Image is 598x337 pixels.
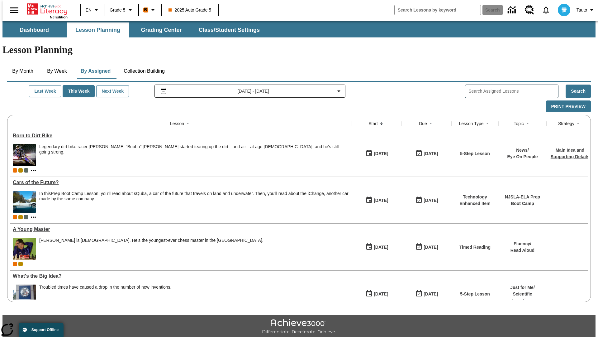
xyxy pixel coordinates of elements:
[168,7,211,13] span: 2025 Auto Grade 5
[7,64,38,79] button: By Month
[455,194,495,207] p: Technology Enhanced Item
[459,244,491,251] p: Timed Reading
[19,323,64,337] button: Support Offline
[374,243,388,251] div: [DATE]
[363,241,390,253] button: 08/04/25: First time the lesson was available
[30,213,37,221] button: Show more classes
[538,2,554,18] a: Notifications
[141,4,159,16] button: Boost Class color is orange. Change class color
[13,273,349,279] a: What's the Big Idea?, Lessons
[63,85,95,97] button: This Week
[424,197,438,204] div: [DATE]
[424,290,438,298] div: [DATE]
[460,150,490,157] p: 5-Step Lesson
[39,191,349,213] div: In this Prep Boot Camp Lesson, you'll read about sQuba, a car of the future that travels on land ...
[41,64,73,79] button: By Week
[24,168,28,173] div: OL 2025 Auto Grade 6
[419,120,427,127] div: Due
[13,285,36,306] img: A large sign near a building says U.S. Patent and Trademark Office. A troubled economy can make i...
[18,168,23,173] div: New 2025 class
[24,215,28,219] div: OL 2025 Auto Grade 6
[378,120,385,127] button: Sort
[67,22,129,37] button: Lesson Planning
[484,120,491,127] button: Sort
[18,215,23,219] div: New 2025 class
[424,150,438,158] div: [DATE]
[39,285,171,306] div: Troubled times have caused a drop in the number of new inventions.
[119,64,170,79] button: Collection Building
[510,241,534,247] p: Fluency /
[521,2,538,18] a: Resource Center, Will open in new tab
[39,144,349,155] div: Legendary dirt bike racer [PERSON_NAME] "Bubba" [PERSON_NAME] started tearing up the dirt—and air...
[184,120,192,127] button: Sort
[577,7,587,13] span: Tauto
[13,191,36,213] img: High-tech automobile treading water.
[501,284,543,291] p: Just for Me /
[395,5,481,15] input: search field
[110,7,126,13] span: Grade 5
[507,147,538,154] p: News /
[39,191,349,201] testabrev: Prep Boot Camp Lesson, you'll read about sQuba, a car of the future that travels on land and unde...
[13,133,349,139] a: Born to Dirt Bike, Lessons
[13,215,17,219] div: Current Class
[424,243,438,251] div: [DATE]
[29,85,61,97] button: Last Week
[13,180,349,185] a: Cars of the Future? , Lessons
[39,238,263,260] div: Maximillian Lu is 10 years old. He's the youngest-ever chess master in the United States.
[558,4,570,16] img: avatar image
[551,148,589,159] a: Main Idea and Supporting Details
[524,120,531,127] button: Sort
[514,120,524,127] div: Topic
[2,21,596,37] div: SubNavbar
[144,6,147,14] span: B
[574,120,582,127] button: Sort
[76,64,116,79] button: By Assigned
[83,4,103,16] button: Language: EN, Select a language
[13,133,349,139] div: Born to Dirt Bike
[13,262,17,266] div: Current Class
[427,120,434,127] button: Sort
[413,288,440,300] button: 04/13/26: Last day the lesson can be accessed
[13,227,349,232] a: A Young Master, Lessons
[39,238,263,243] div: [PERSON_NAME] is [DEMOGRAPHIC_DATA]. He's the youngest-ever chess master in the [GEOGRAPHIC_DATA].
[107,4,136,16] button: Grade: Grade 5, Select a grade
[39,191,349,202] div: In this
[50,15,68,19] span: NJ Edition
[30,167,37,174] button: Show more classes
[2,44,596,56] h1: Lesson Planning
[39,285,171,290] div: Troubled times have caused a drop in the number of new inventions.
[170,120,184,127] div: Lesson
[157,87,343,95] button: Select the date range menu item
[566,85,591,98] button: Search
[507,154,538,160] p: Eye On People
[2,22,265,37] div: SubNavbar
[27,3,68,15] a: Home
[501,291,543,304] p: Scientific Inventions
[374,197,388,204] div: [DATE]
[39,144,349,166] div: Legendary dirt bike racer James "Bubba" Stewart started tearing up the dirt—and air—at age 4, and...
[459,120,483,127] div: Lesson Type
[262,319,336,335] img: Achieve3000 Differentiate Accelerate Achieve
[413,194,440,206] button: 08/01/26: Last day the lesson can be accessed
[13,273,349,279] div: What's the Big Idea?
[374,290,388,298] div: [DATE]
[363,148,390,159] button: 08/08/25: First time the lesson was available
[31,328,59,332] span: Support Offline
[86,7,92,13] span: EN
[194,22,265,37] button: Class/Student Settings
[13,168,17,173] span: Current Class
[13,238,36,260] img: Maximillian Lu, the youngest chess master ever in the United States, in front of a game of chess....
[96,85,129,97] button: Next Week
[18,262,23,266] span: New 2025 class
[460,291,490,297] p: 5-Step Lesson
[5,1,23,19] button: Open side menu
[510,247,534,254] p: Read Aloud
[413,241,440,253] button: 08/10/25: Last day the lesson can be accessed
[335,87,343,95] svg: Collapse Date Range Filter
